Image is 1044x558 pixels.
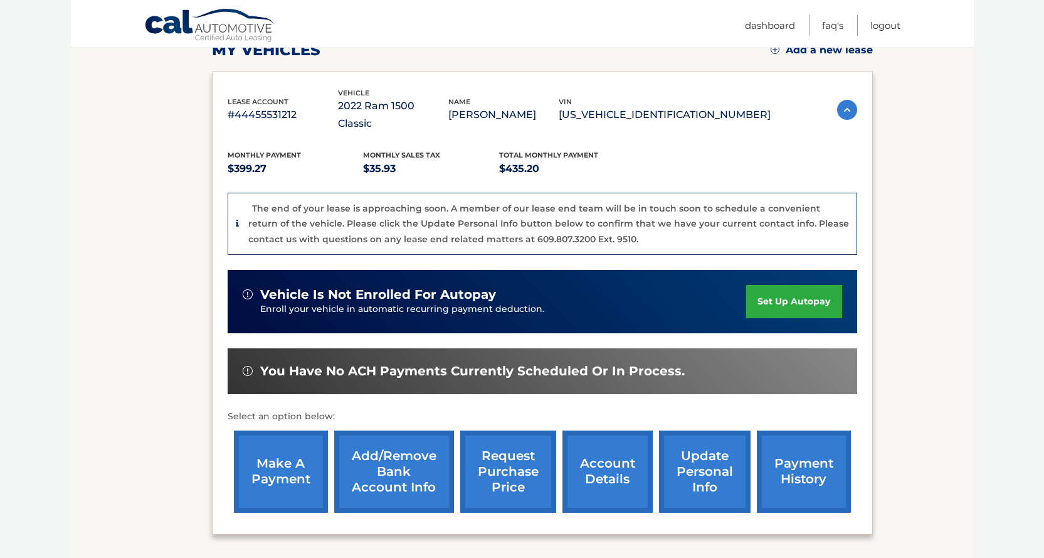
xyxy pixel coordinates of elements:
[771,45,779,54] img: add.svg
[228,106,338,124] p: #44455531212
[771,44,873,56] a: Add a new lease
[260,303,747,316] p: Enroll your vehicle in automatic recurring payment deduction.
[212,41,320,60] h2: my vehicles
[228,151,301,159] span: Monthly Payment
[746,285,841,318] a: set up autopay
[338,89,369,97] span: vehicle
[659,431,751,513] a: update personal info
[363,151,440,159] span: Monthly sales Tax
[745,15,795,36] a: Dashboard
[499,151,598,159] span: Total Monthly Payment
[228,409,857,424] p: Select an option below:
[460,431,556,513] a: request purchase price
[228,97,288,106] span: lease account
[243,366,253,376] img: alert-white.svg
[562,431,653,513] a: account details
[870,15,900,36] a: Logout
[334,431,454,513] a: Add/Remove bank account info
[228,160,364,178] p: $399.27
[338,97,448,132] p: 2022 Ram 1500 Classic
[822,15,843,36] a: FAQ's
[448,97,470,106] span: name
[499,160,635,178] p: $435.20
[260,287,496,303] span: vehicle is not enrolled for autopay
[234,431,328,513] a: make a payment
[559,97,572,106] span: vin
[144,8,276,45] a: Cal Automotive
[248,203,849,245] p: The end of your lease is approaching soon. A member of our lease end team will be in touch soon t...
[757,431,851,513] a: payment history
[837,100,857,120] img: accordion-active.svg
[363,160,499,178] p: $35.93
[260,363,685,379] span: You have no ACH payments currently scheduled or in process.
[243,289,253,299] img: alert-white.svg
[559,106,771,124] p: [US_VEHICLE_IDENTIFICATION_NUMBER]
[448,106,559,124] p: [PERSON_NAME]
